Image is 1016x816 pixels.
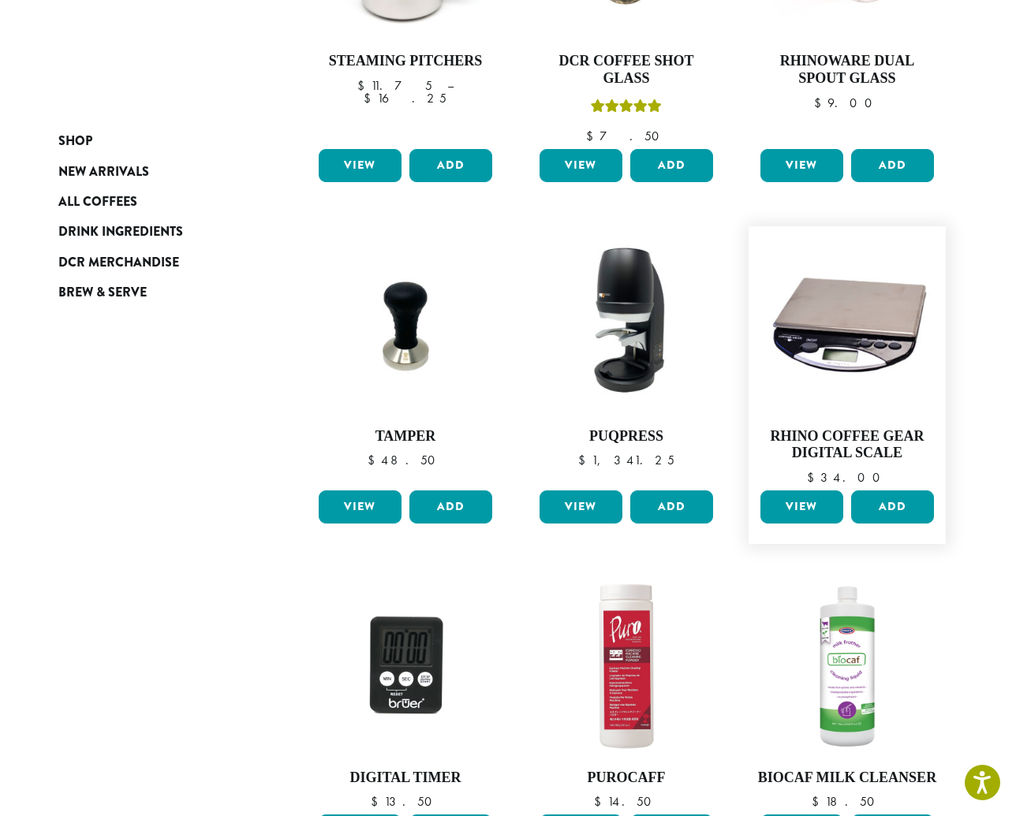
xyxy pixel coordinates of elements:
h4: Tamper [315,428,496,445]
img: DP2315.01.png [756,576,938,757]
span: $ [368,452,381,468]
img: PuqPress_Black-300x300.jpg [536,234,717,415]
span: Brew & Serve [58,283,147,303]
a: PuroCaff $14.50 [536,576,717,809]
a: View [319,149,402,182]
a: Tamper $48.50 [315,234,496,484]
button: Add [851,490,934,524]
bdi: 14.50 [594,793,659,810]
button: Add [630,149,713,182]
img: Tamper-300x300.jpg [315,234,496,415]
span: $ [586,128,600,144]
a: New Arrivals [58,156,248,186]
button: Add [851,149,934,182]
img: Coffee-Gear-portafilter-bench-scale-300x300.jpg [756,234,938,415]
h4: PuroCaff [536,769,717,787]
bdi: 48.50 [368,452,443,468]
a: All Coffees [58,187,248,217]
a: Shop [58,126,248,156]
a: DCR Merchandise [58,248,248,278]
a: View [760,149,843,182]
h4: Rhino Coffee Gear Digital Scale [756,428,938,462]
a: Rhino Coffee Gear Digital Scale $34.00 [756,234,938,484]
bdi: 13.50 [371,793,439,810]
h4: PuqPress [536,428,717,445]
span: $ [807,469,820,486]
a: View [540,490,622,524]
h4: DCR Coffee Shot Glass [536,53,717,87]
span: New Arrivals [58,162,149,182]
bdi: 11.75 [357,77,432,94]
a: View [540,149,622,182]
span: $ [594,793,607,810]
a: View [760,490,843,524]
a: BioCaf Milk Cleanser $18.50 [756,576,938,809]
span: All Coffees [58,192,137,212]
span: $ [814,95,827,111]
span: Shop [58,132,92,151]
a: Drink Ingredients [58,217,248,247]
span: $ [812,793,825,810]
a: Brew & Serve [58,278,248,307]
span: $ [371,793,384,810]
bdi: 34.00 [807,469,887,486]
span: Drink Ingredients [58,222,183,242]
button: Add [409,490,492,524]
span: $ [578,452,592,468]
button: Add [630,490,713,524]
a: PuqPress $1,341.25 [536,234,717,484]
img: DP3449.01.png [315,576,496,757]
span: $ [364,90,377,106]
h4: Steaming Pitchers [315,53,496,70]
span: $ [357,77,371,94]
bdi: 1,341.25 [578,452,674,468]
div: Rated 5.00 out of 5 [591,97,662,121]
bdi: 7.50 [586,128,667,144]
bdi: 16.25 [364,90,446,106]
button: Add [409,149,492,182]
a: View [319,490,402,524]
span: – [447,77,454,94]
h4: BioCaf Milk Cleanser [756,769,938,787]
bdi: 18.50 [812,793,882,810]
img: DP1325.01.png [536,576,717,757]
bdi: 9.00 [814,95,880,111]
h4: Digital Timer [315,769,496,787]
h4: Rhinoware Dual Spout Glass [756,53,938,87]
a: Digital Timer $13.50 [315,576,496,809]
span: DCR Merchandise [58,253,179,273]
